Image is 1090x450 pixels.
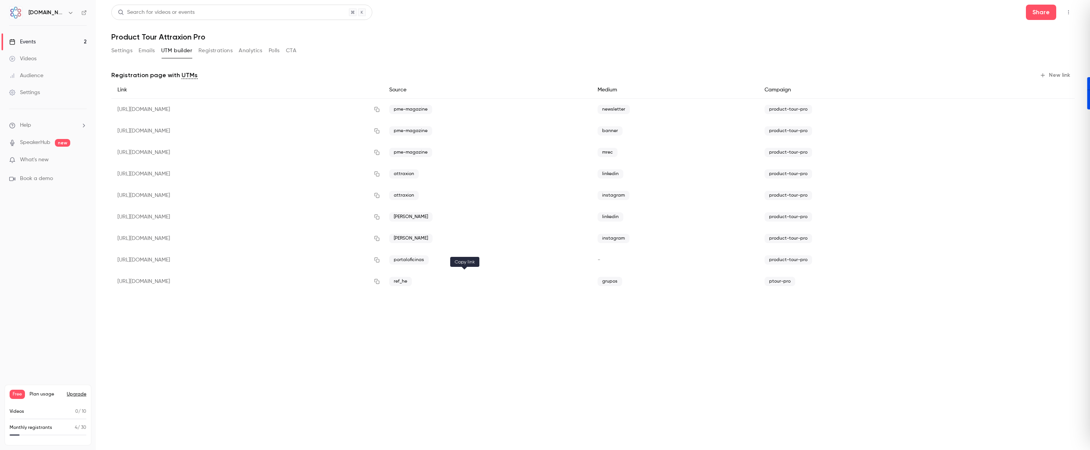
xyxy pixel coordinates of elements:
[598,257,600,263] span: -
[20,175,53,183] span: Book a demo
[75,424,86,431] p: / 30
[111,163,383,185] div: [URL][DOMAIN_NAME]
[9,55,36,63] div: Videos
[75,408,86,415] p: / 10
[111,32,1075,41] h1: Product Tour Attraxion Pro
[111,185,383,206] div: [URL][DOMAIN_NAME]
[118,8,195,17] div: Search for videos or events
[389,277,412,286] span: ref_he
[598,105,630,114] span: newsletter
[111,206,383,228] div: [URL][DOMAIN_NAME]
[765,234,812,243] span: product-tour-pro
[111,45,132,57] button: Settings
[765,126,812,136] span: product-tour-pro
[20,156,49,164] span: What's new
[598,191,629,200] span: instagram
[591,81,758,99] div: Medium
[286,45,296,57] button: CTA
[111,249,383,271] div: [URL][DOMAIN_NAME]
[9,121,87,129] li: help-dropdown-opener
[111,120,383,142] div: [URL][DOMAIN_NAME]
[10,7,22,19] img: AMT.Group
[139,45,155,57] button: Emails
[111,99,383,121] div: [URL][DOMAIN_NAME]
[598,277,622,286] span: grupos
[269,45,280,57] button: Polls
[20,121,31,129] span: Help
[598,212,623,222] span: linkedin
[10,390,25,399] span: Free
[389,212,433,222] span: [PERSON_NAME]
[75,409,78,414] span: 0
[10,424,52,431] p: Monthly registrants
[389,255,429,265] span: portaloficinas
[765,148,812,157] span: product-tour-pro
[758,81,983,99] div: Campaign
[9,89,40,96] div: Settings
[598,234,629,243] span: instagram
[389,234,433,243] span: [PERSON_NAME]
[30,391,62,397] span: Plan usage
[765,169,812,179] span: product-tour-pro
[111,271,383,292] div: [URL][DOMAIN_NAME]
[111,71,198,80] p: Registration page with
[20,139,50,147] a: SpeakerHub
[389,191,419,200] span: attraxion
[765,105,812,114] span: product-tour-pro
[9,38,36,46] div: Events
[198,45,233,57] button: Registrations
[111,142,383,163] div: [URL][DOMAIN_NAME]
[598,148,618,157] span: mrec
[67,391,86,397] button: Upgrade
[111,228,383,249] div: [URL][DOMAIN_NAME]
[598,169,623,179] span: linkedin
[389,148,432,157] span: pme-magazine
[598,126,623,136] span: banner
[10,408,24,415] p: Videos
[161,45,192,57] button: UTM builder
[28,9,64,17] h6: [DOMAIN_NAME]
[383,81,591,99] div: Source
[765,212,812,222] span: product-tour-pro
[765,255,812,265] span: product-tour-pro
[55,139,70,147] span: new
[1037,69,1075,81] button: New link
[111,81,383,99] div: Link
[389,105,432,114] span: pme-magazine
[75,425,78,430] span: 4
[765,277,795,286] span: ptour-pro
[389,126,432,136] span: pme-magazine
[9,72,43,79] div: Audience
[389,169,419,179] span: attraxion
[239,45,263,57] button: Analytics
[1026,5,1056,20] button: Share
[765,191,812,200] span: product-tour-pro
[182,71,198,80] a: UTMs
